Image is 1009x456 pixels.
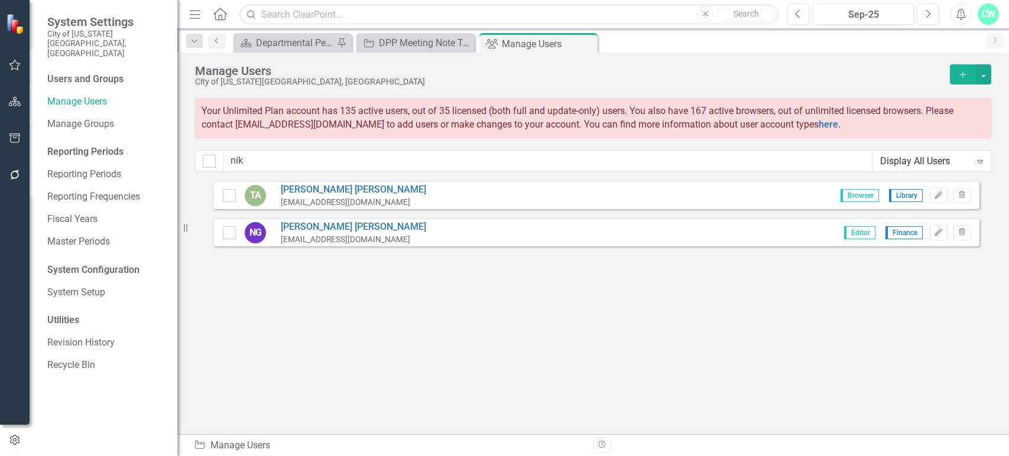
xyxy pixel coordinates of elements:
[47,359,166,372] a: Recycle Bin
[379,35,472,50] div: DPP Meeting Note Taker Report // PAR
[47,95,166,109] a: Manage Users
[194,439,584,452] div: Manage Users
[236,35,334,50] a: Departmental Performance Plans
[256,35,334,50] div: Departmental Performance Plans
[245,185,266,206] div: TA
[885,226,923,239] span: Finance
[47,29,166,58] small: City of [US_STATE][GEOGRAPHIC_DATA], [GEOGRAPHIC_DATA]
[47,263,166,277] div: System Configuration
[47,213,166,226] a: Fiscal Years
[239,4,778,25] input: Search ClearPoint...
[47,15,166,29] span: System Settings
[978,4,999,25] button: CW
[841,189,879,202] span: Browser
[47,190,166,204] a: Reporting Frequencies
[813,4,914,25] button: Sep-25
[47,145,166,159] div: Reporting Periods
[844,226,875,239] span: Editor
[223,150,872,172] input: Filter Users...
[47,118,166,131] a: Manage Groups
[195,64,944,77] div: Manage Users
[195,77,944,86] div: City of [US_STATE][GEOGRAPHIC_DATA], [GEOGRAPHIC_DATA]
[817,8,910,22] div: Sep-25
[502,37,595,51] div: Manage Users
[47,286,166,299] a: System Setup
[6,14,27,34] img: ClearPoint Strategy
[359,35,472,50] a: DPP Meeting Note Taker Report // PAR
[734,9,759,18] span: Search
[281,197,426,208] div: [EMAIL_ADDRESS][DOMAIN_NAME]
[202,105,953,130] span: Your Unlimited Plan account has 135 active users, out of 35 licensed (both full and update-only) ...
[716,6,776,22] button: Search
[47,235,166,249] a: Master Periods
[281,183,426,197] a: [PERSON_NAME] [PERSON_NAME]
[245,222,266,243] div: NG
[281,220,426,234] a: [PERSON_NAME] [PERSON_NAME]
[281,234,426,245] div: [EMAIL_ADDRESS][DOMAIN_NAME]
[880,154,971,168] div: Display All Users
[47,336,166,350] a: Revision History
[47,168,166,181] a: Reporting Periods
[47,73,166,86] div: Users and Groups
[889,189,923,202] span: Library
[47,314,166,327] div: Utilities
[819,119,838,130] a: here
